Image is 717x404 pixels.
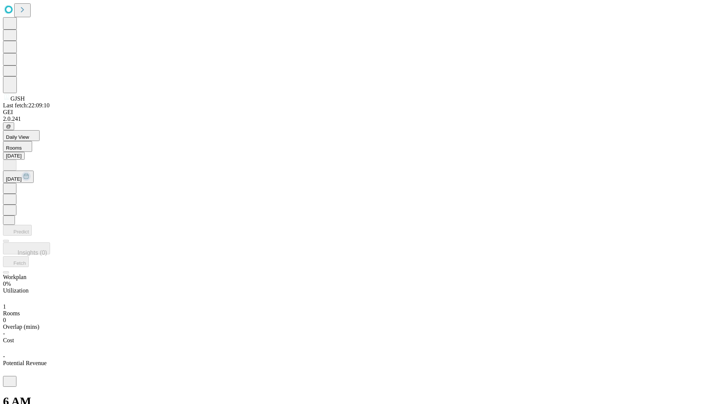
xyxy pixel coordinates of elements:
span: 0% [3,281,11,287]
span: GJSH [10,95,25,102]
span: Potential Revenue [3,360,47,366]
span: Insights (0) [18,250,47,256]
button: @ [3,122,14,130]
span: Rooms [3,310,20,316]
span: [DATE] [6,176,22,182]
button: Insights (0) [3,242,50,254]
span: - [3,353,5,359]
div: GEI [3,109,714,116]
button: Predict [3,225,32,236]
span: Utilization [3,287,28,294]
span: Rooms [6,145,22,151]
span: @ [6,123,11,129]
button: Daily View [3,130,40,141]
span: 0 [3,317,6,323]
span: Daily View [6,134,29,140]
div: 2.0.241 [3,116,714,122]
span: - [3,330,5,337]
button: Fetch [3,256,29,267]
button: [DATE] [3,171,34,183]
span: Overlap (mins) [3,324,39,330]
span: Last fetch: 22:09:10 [3,102,50,108]
button: Rooms [3,141,32,152]
span: Cost [3,337,14,343]
span: 1 [3,303,6,310]
span: Workplan [3,274,27,280]
button: [DATE] [3,152,25,160]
